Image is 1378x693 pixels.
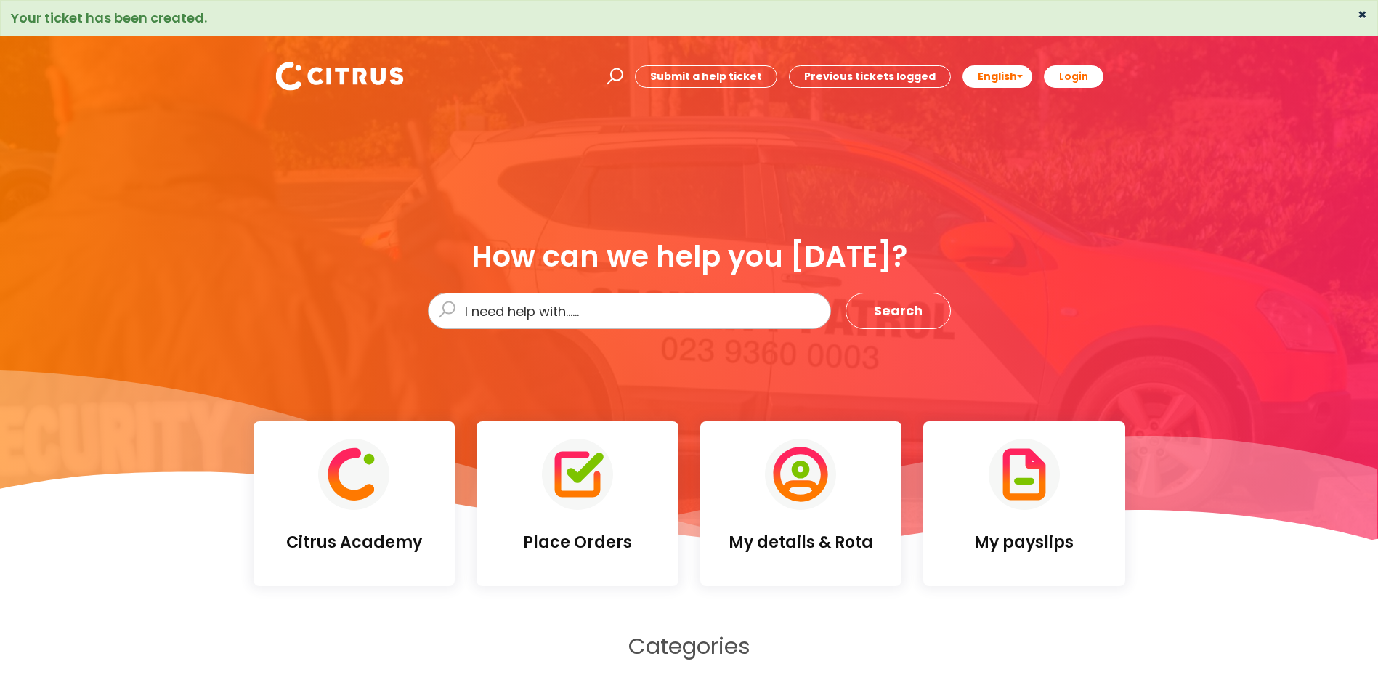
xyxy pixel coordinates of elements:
[428,293,831,329] input: I need help with......
[789,65,951,88] a: Previous tickets logged
[635,65,777,88] a: Submit a help ticket
[935,533,1114,552] h4: My payslips
[700,421,902,585] a: My details & Rota
[1358,8,1367,21] button: ×
[1059,69,1088,84] b: Login
[254,421,455,585] a: Citrus Academy
[265,533,444,552] h4: Citrus Academy
[428,240,951,272] div: How can we help you [DATE]?
[1044,65,1103,88] a: Login
[846,293,951,329] button: Search
[874,299,923,323] span: Search
[488,533,667,552] h4: Place Orders
[477,421,678,585] a: Place Orders
[254,633,1125,660] h2: Categories
[923,421,1125,585] a: My payslips
[712,533,891,552] h4: My details & Rota
[978,69,1017,84] span: English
